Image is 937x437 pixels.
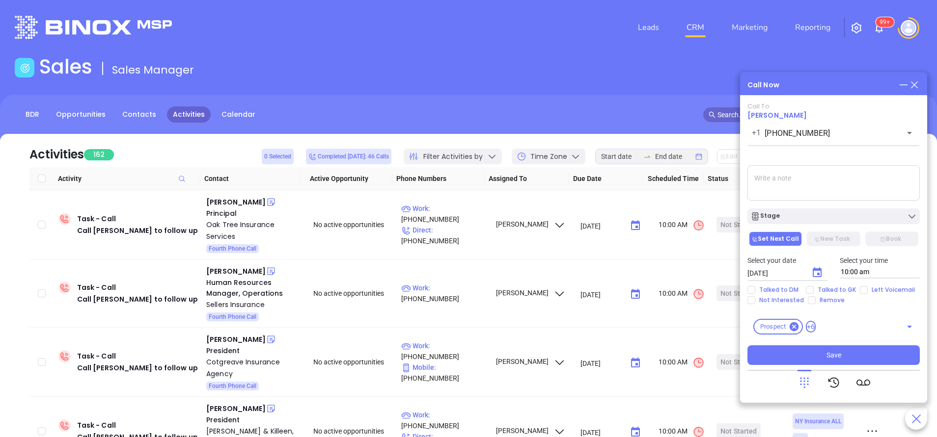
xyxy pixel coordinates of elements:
[754,322,792,332] span: Prospect
[580,221,622,231] input: MM/DD/YYYY
[58,173,196,184] span: Activity
[401,342,430,350] span: Work :
[401,225,487,246] p: [PHONE_NUMBER]
[209,243,256,254] span: Fourth Phone Call
[209,381,256,391] span: Fourth Phone Call
[77,362,198,374] div: Call [PERSON_NAME] to follow up
[720,217,757,232] div: Not Started
[626,284,645,304] button: Choose date, selected date is Sep 26, 2025
[206,356,300,380] a: Cotgreave Insurance Agency
[423,152,483,162] span: Filter Activities by
[753,319,803,334] div: Prospect
[683,18,708,37] a: CRM
[747,80,779,90] div: Call Now
[765,128,888,139] input: Enter phone number or name
[200,167,301,190] th: Contact
[216,106,261,123] a: Calendar
[747,345,920,365] button: Save
[643,153,651,160] span: to
[580,289,622,299] input: MM/DD/YYYY
[752,127,761,139] p: +1
[84,149,114,160] span: 162
[642,167,704,190] th: Scheduled Time
[816,296,849,304] span: Remove
[807,231,860,246] button: New Task
[15,16,172,39] img: logo
[851,22,862,34] img: iconSetting
[206,299,300,310] a: Sellers Insurance
[868,286,919,294] span: Left Voicemail
[791,18,834,37] a: Reporting
[401,411,430,419] span: Work :
[903,126,916,140] button: Open
[655,151,693,162] input: End date
[750,211,780,221] div: Stage
[313,357,393,367] div: No active opportunities
[580,427,622,437] input: MM/DD/YYYY
[903,320,916,334] button: Open
[720,285,757,301] div: Not Started
[77,213,198,236] div: Task - Call
[401,205,430,212] span: Work :
[206,219,300,242] a: Oak Tree Insurance Services
[704,167,773,190] th: Status
[749,231,802,246] button: Set Next Call
[659,288,705,300] span: 10:00 AM
[569,167,642,190] th: Due Date
[401,410,487,431] p: [PHONE_NUMBER]
[747,255,828,266] p: Select your date
[530,152,567,162] span: Time Zone
[206,196,266,208] div: [PERSON_NAME]
[206,277,300,299] div: Human Resources Manager, Operations
[308,151,389,162] span: Completed [DATE]: 46 Calls
[29,146,84,163] div: Activities
[206,208,300,219] div: Principal
[634,18,663,37] a: Leads
[747,110,807,120] a: [PERSON_NAME]
[876,17,894,27] sup: 100
[717,109,894,120] input: Search…
[626,216,645,235] button: Choose date, selected date is Sep 26, 2025
[401,362,487,384] p: [PHONE_NUMBER]
[795,416,841,427] span: NY Insurance ALL
[300,167,392,190] th: Active Opportunity
[495,220,566,228] span: [PERSON_NAME]
[112,62,194,77] span: Sales Manager
[495,358,566,365] span: [PERSON_NAME]
[659,219,705,231] span: 10:00 AM
[206,403,266,414] div: [PERSON_NAME]
[747,102,770,111] span: Call To
[401,283,487,304] p: [PHONE_NUMBER]
[709,111,716,118] span: search
[313,288,393,299] div: No active opportunities
[116,106,162,123] a: Contacts
[485,167,569,190] th: Assigned To
[392,167,485,190] th: Phone Numbers
[747,208,920,224] button: Stage
[401,203,487,225] p: [PHONE_NUMBER]
[580,358,622,368] input: MM/DD/YYYY
[728,18,772,37] a: Marketing
[313,426,393,437] div: No active opportunities
[20,106,45,123] a: BDR
[206,414,300,425] div: President
[807,263,827,283] button: Choose date, selected date is Sep 27, 2025
[209,311,256,322] span: Fourth Phone Call
[814,286,860,294] span: Talked to GK
[167,106,211,123] a: Activities
[77,350,198,374] div: Task - Call
[659,357,705,369] span: 10:00 AM
[401,284,430,292] span: Work :
[755,286,802,294] span: Talked to DM
[313,219,393,230] div: No active opportunities
[77,293,198,305] div: Call [PERSON_NAME] to follow up
[495,427,566,435] span: [PERSON_NAME]
[601,151,639,162] input: Start date
[264,151,291,162] span: 0 Selected
[720,354,757,370] div: Not Started
[806,321,816,333] span: +6
[206,265,266,277] div: [PERSON_NAME]
[827,350,841,360] span: Save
